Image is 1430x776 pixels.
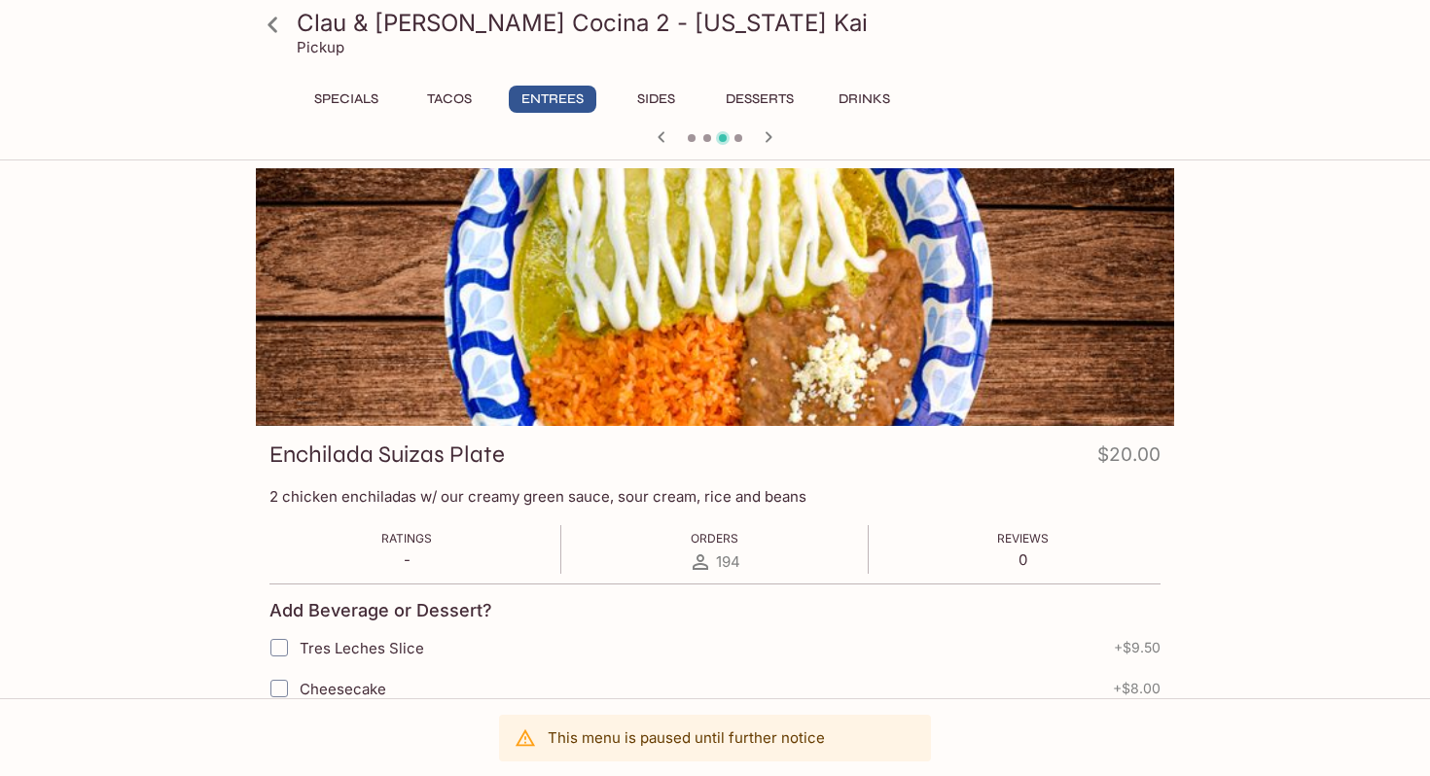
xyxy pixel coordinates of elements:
[269,487,1161,506] p: 2 chicken enchiladas w/ our creamy green sauce, sour cream, rice and beans
[716,552,740,571] span: 194
[406,86,493,113] button: Tacos
[997,531,1049,546] span: Reviews
[300,639,424,657] span: Tres Leches Slice
[715,86,804,113] button: Desserts
[297,38,344,56] p: Pickup
[1113,681,1161,696] span: + $8.00
[269,600,492,621] h4: Add Beverage or Dessert?
[820,86,908,113] button: Drinks
[297,8,1166,38] h3: Clau & [PERSON_NAME] Cocina 2 - [US_STATE] Kai
[997,550,1049,569] p: 0
[548,728,825,747] p: This menu is paused until further notice
[509,86,596,113] button: Entrees
[1097,440,1161,477] h4: $20.00
[1114,640,1161,655] span: + $9.50
[303,86,390,113] button: Specials
[691,531,738,546] span: Orders
[300,680,386,698] span: Cheesecake
[269,440,505,470] h3: Enchilada Suizas Plate
[381,550,432,569] p: -
[256,168,1174,426] div: Enchilada Suizas Plate
[612,86,699,113] button: Sides
[381,531,432,546] span: Ratings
